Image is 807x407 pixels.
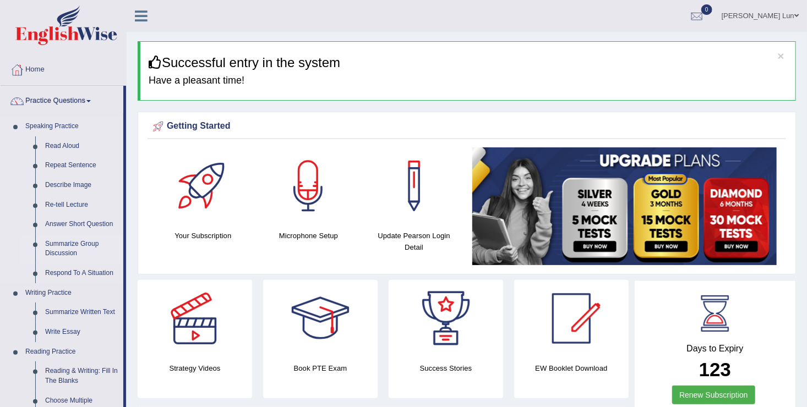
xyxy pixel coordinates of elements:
h4: Update Pearson Login Detail [367,230,461,253]
h4: Strategy Videos [138,362,252,374]
a: Renew Subscription [672,386,755,404]
h4: Your Subscription [156,230,250,241]
h4: EW Booklet Download [514,362,629,374]
a: Summarize Written Text [40,302,123,322]
a: Write Essay [40,322,123,342]
h4: Book PTE Exam [263,362,378,374]
a: Read Aloud [40,136,123,156]
h4: Days to Expiry [647,344,783,354]
button: × [778,50,784,62]
h4: Microphone Setup [261,230,356,241]
img: small5.jpg [472,147,777,265]
h3: Successful entry in the system [149,56,787,70]
a: Respond To A Situation [40,263,123,283]
a: Describe Image [40,175,123,195]
a: Home [1,54,126,82]
a: Speaking Practice [20,117,123,136]
a: Repeat Sentence [40,156,123,175]
h4: Have a pleasant time! [149,75,787,86]
a: Practice Questions [1,86,123,113]
a: Writing Practice [20,283,123,303]
div: Getting Started [150,118,783,135]
span: 0 [701,4,712,15]
a: Re-tell Lecture [40,195,123,215]
h4: Success Stories [389,362,503,374]
a: Summarize Group Discussion [40,234,123,263]
a: Reading Practice [20,342,123,362]
a: Answer Short Question [40,215,123,234]
a: Reading & Writing: Fill In The Blanks [40,361,123,391]
b: 123 [699,359,731,380]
